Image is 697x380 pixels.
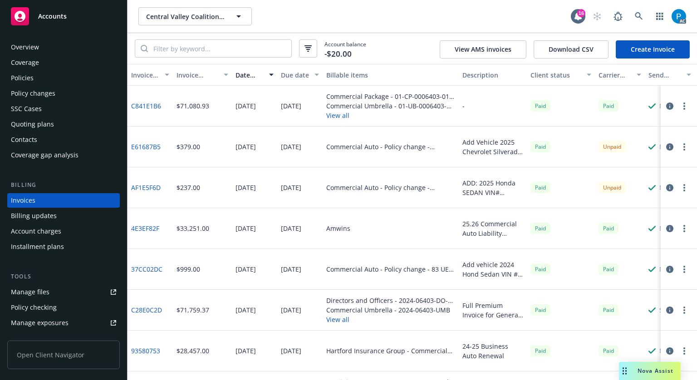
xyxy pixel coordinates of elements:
[177,142,200,151] div: $379.00
[530,70,581,80] div: Client status
[281,101,301,111] div: [DATE]
[281,305,301,315] div: [DATE]
[599,141,626,152] div: Unpaid
[38,13,67,20] span: Accounts
[651,7,669,25] a: Switch app
[324,40,366,57] span: Account balance
[7,209,120,223] a: Billing updates
[236,305,256,315] div: [DATE]
[11,148,79,162] div: Coverage gap analysis
[131,264,162,274] a: 37CC02DC
[148,40,291,57] input: Filter by keyword...
[7,180,120,190] div: Billing
[7,193,120,208] a: Invoices
[11,239,64,254] div: Installment plans
[141,45,148,52] svg: Search
[326,92,455,101] div: Commercial Package - 01-CP-0006403-01-24
[530,182,550,193] div: Paid
[7,316,120,330] a: Manage exposures
[131,224,159,233] a: 4E3EF82F
[281,183,301,192] div: [DATE]
[7,331,120,346] a: Manage certificates
[599,223,618,234] span: Paid
[326,346,455,356] div: Hartford Insurance Group - Commercial Auto Liability
[131,70,159,80] div: Invoice ID
[326,224,350,233] div: Amwins
[11,285,49,299] div: Manage files
[11,71,34,85] div: Policies
[11,117,54,132] div: Quoting plans
[7,132,120,147] a: Contacts
[236,142,256,151] div: [DATE]
[236,224,256,233] div: [DATE]
[599,70,631,80] div: Carrier status
[599,182,626,193] div: Unpaid
[7,55,120,70] a: Coverage
[177,264,200,274] div: $999.00
[599,345,618,356] div: Paid
[7,40,120,54] a: Overview
[326,305,455,315] div: Commercial Umbrella - 2024-06403-UMB
[599,304,618,316] div: Paid
[462,219,523,238] div: 25.26 Commercial Auto Liability Premium
[462,260,523,279] div: Add vehicle 2024 Hond Sedan VIN #[US_VEHICLE_IDENTIFICATION_NUMBER], 2024 Hond Sedan VIN #[US_VEH...
[11,209,57,223] div: Billing updates
[281,346,301,356] div: [DATE]
[326,183,455,192] div: Commercial Auto - Policy change - 83UENSY4116
[595,64,645,86] button: Carrier status
[459,64,527,86] button: Description
[236,346,256,356] div: [DATE]
[177,346,209,356] div: $28,457.00
[131,101,161,111] a: C841E1B6
[326,142,455,151] div: Commercial Auto - Policy change - 83UENSY4116
[462,101,465,111] div: -
[281,264,301,274] div: [DATE]
[530,304,550,316] span: Paid
[462,178,523,197] div: ADD: 2025 Honda SEDAN VIN# [US_VEHICLE_IDENTIFICATION_NUMBER] REMOVE: 2012 Honda SEDAN VIN #[US_V...
[11,300,57,315] div: Policy checking
[281,70,309,80] div: Due date
[7,272,120,281] div: Tools
[599,263,618,275] span: Paid
[236,101,256,111] div: [DATE]
[11,224,61,239] div: Account charges
[173,64,232,86] button: Invoice amount
[326,101,455,111] div: Commercial Umbrella - 01-UB-0006403-01-23
[7,71,120,85] a: Policies
[530,100,550,112] div: Paid
[11,40,39,54] div: Overview
[131,346,160,356] a: 93580753
[7,148,120,162] a: Coverage gap analysis
[530,345,550,356] div: Paid
[326,70,455,80] div: Billable items
[326,296,455,305] div: Directors and Officers - 2024-06403-DO-NPO
[530,263,550,275] div: Paid
[7,86,120,101] a: Policy changes
[131,305,162,315] a: C28E0C2D
[323,64,459,86] button: Billable items
[530,223,550,234] span: Paid
[11,55,39,70] div: Coverage
[11,193,35,208] div: Invoices
[146,12,225,21] span: Central Valley Coalition for Affordable Housing
[440,40,526,58] button: View AMS invoices
[645,64,695,86] button: Send result
[7,285,120,299] a: Manage files
[281,142,301,151] div: [DATE]
[177,183,200,192] div: $237.00
[638,367,673,375] span: Nova Assist
[232,64,277,86] button: Date issued
[588,7,606,25] a: Start snowing
[177,70,218,80] div: Invoice amount
[177,101,209,111] div: $71,080.93
[599,100,618,112] span: Paid
[7,239,120,254] a: Installment plans
[530,141,550,152] div: Paid
[7,117,120,132] a: Quoting plans
[326,111,455,120] button: View all
[619,362,630,380] div: Drag to move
